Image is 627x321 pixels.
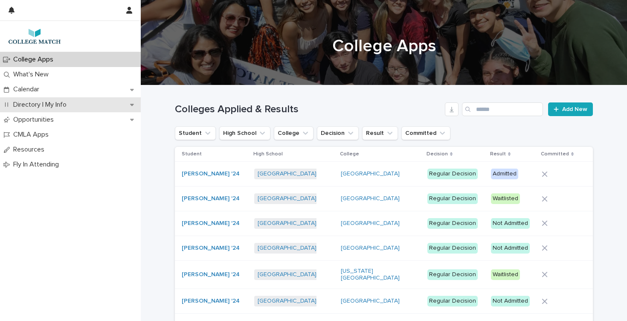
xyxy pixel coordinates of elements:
a: [GEOGRAPHIC_DATA] [258,220,316,227]
button: High School [219,126,270,140]
div: Waitlisted [491,193,520,204]
a: [GEOGRAPHIC_DATA] [258,245,316,252]
a: [GEOGRAPHIC_DATA] [258,170,316,178]
p: What's New [10,70,55,79]
tr: [PERSON_NAME] '24 [GEOGRAPHIC_DATA] [GEOGRAPHIC_DATA] Regular DecisionWaitlisted [175,187,593,211]
a: [GEOGRAPHIC_DATA] [341,245,400,252]
h1: College Apps [175,36,593,56]
tr: [PERSON_NAME] '24 [GEOGRAPHIC_DATA] [GEOGRAPHIC_DATA] Regular DecisionNot Admitted [175,211,593,236]
a: [PERSON_NAME] '24 [182,245,240,252]
a: [GEOGRAPHIC_DATA] [341,195,400,202]
p: Resources [10,146,51,154]
a: [PERSON_NAME] '24 [182,195,240,202]
p: Opportunities [10,116,61,124]
a: [GEOGRAPHIC_DATA] [258,298,316,305]
div: Not Admitted [491,218,530,229]
button: College [274,126,313,140]
p: Directory | My Info [10,101,73,109]
p: Decision [427,149,448,159]
p: Committed [541,149,569,159]
div: Regular Decision [427,269,478,280]
p: Fly In Attending [10,160,66,169]
p: High School [253,149,283,159]
p: Student [182,149,202,159]
div: Regular Decision [427,218,478,229]
tr: [PERSON_NAME] '24 [GEOGRAPHIC_DATA] [GEOGRAPHIC_DATA] Regular DecisionNot Admitted [175,289,593,314]
button: Committed [401,126,450,140]
div: Not Admitted [491,243,530,254]
p: CMLA Apps [10,131,55,139]
img: 7lzNxMuQ9KqU1pwTAr0j [7,28,62,45]
a: [GEOGRAPHIC_DATA] [341,220,400,227]
a: [PERSON_NAME] '24 [182,271,240,278]
tr: [PERSON_NAME] '24 [GEOGRAPHIC_DATA] [GEOGRAPHIC_DATA] Regular DecisionNot Admitted [175,236,593,260]
p: College Apps [10,55,60,64]
button: Decision [317,126,359,140]
a: [PERSON_NAME] '24 [182,298,240,305]
p: Result [490,149,506,159]
a: [GEOGRAPHIC_DATA] [258,271,316,278]
tr: [PERSON_NAME] '24 [GEOGRAPHIC_DATA] [US_STATE][GEOGRAPHIC_DATA] Regular DecisionWaitlisted [175,260,593,289]
div: Regular Decision [427,193,478,204]
a: [GEOGRAPHIC_DATA] [258,195,316,202]
p: Calendar [10,85,46,93]
p: College [340,149,359,159]
div: Admitted [491,169,518,179]
h1: Colleges Applied & Results [175,103,441,116]
div: Regular Decision [427,296,478,306]
a: [PERSON_NAME] '24 [182,170,240,178]
div: Not Admitted [491,296,530,306]
div: Waitlisted [491,269,520,280]
button: Result [362,126,398,140]
tr: [PERSON_NAME] '24 [GEOGRAPHIC_DATA] [GEOGRAPHIC_DATA] Regular DecisionAdmitted [175,162,593,187]
button: Student [175,126,216,140]
a: [PERSON_NAME] '24 [182,220,240,227]
span: Add New [562,106,587,112]
a: Add New [548,102,593,116]
div: Regular Decision [427,169,478,179]
a: [US_STATE][GEOGRAPHIC_DATA] [341,268,412,282]
div: Regular Decision [427,243,478,254]
a: [GEOGRAPHIC_DATA] [341,170,400,178]
a: [GEOGRAPHIC_DATA] [341,298,400,305]
input: Search [462,102,543,116]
